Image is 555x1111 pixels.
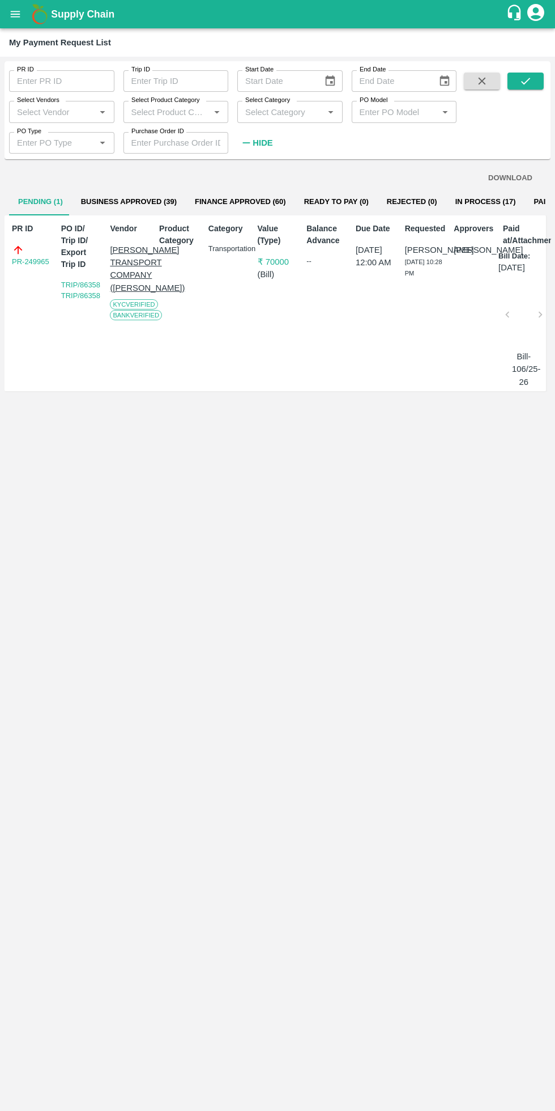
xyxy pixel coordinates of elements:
button: Open [438,104,452,119]
p: Balance Advance [306,223,347,247]
label: PR ID [17,65,34,74]
input: End Date [352,70,429,92]
span: [DATE] 10:28 PM [405,258,442,277]
div: customer-support [506,4,526,24]
button: Pending (1) [9,188,72,215]
div: -- [306,256,347,267]
button: Rejected (0) [378,188,446,215]
p: Value (Type) [258,223,298,247]
button: Open [210,104,224,119]
button: Open [323,104,338,119]
p: Category [208,223,249,235]
label: Select Category [245,96,290,105]
p: Bill Date: [498,251,530,262]
input: Start Date [237,70,315,92]
button: DOWNLOAD [484,168,537,188]
label: Select Product Category [131,96,200,105]
p: Approvers [454,223,494,235]
b: Supply Chain [51,9,114,20]
button: Open [95,104,110,119]
span: Bank Verified [110,310,162,320]
input: Select Vendor [12,104,92,119]
p: Bill-106/25-26 [512,350,536,388]
input: Enter PO Model [355,104,435,119]
button: Business Approved (39) [72,188,186,215]
p: PR ID [12,223,52,235]
button: Open [95,135,110,150]
img: logo [28,3,51,26]
p: [PERSON_NAME] [405,244,445,256]
input: Enter Purchase Order ID [123,132,229,154]
label: PO Type [17,127,41,136]
a: Supply Chain [51,6,506,22]
input: Select Product Category [127,104,207,119]
button: open drawer [2,1,28,27]
p: Due Date [356,223,396,235]
label: End Date [360,65,386,74]
p: Paid at/Attachments [503,223,543,247]
strong: Hide [253,138,272,147]
p: PO ID/ Trip ID/ Export Trip ID [61,223,101,270]
p: [PERSON_NAME] TRANSPORT COMPANY ([PERSON_NAME]) [110,244,150,294]
label: Trip ID [131,65,150,74]
p: ( Bill ) [258,268,298,281]
input: Select Category [241,104,321,119]
button: Finance Approved (60) [186,188,295,215]
button: Choose date [319,70,341,92]
p: Transportation [208,244,249,255]
p: Requested [405,223,445,235]
label: Start Date [245,65,274,74]
label: Purchase Order ID [131,127,184,136]
button: Hide [237,133,276,152]
button: Ready To Pay (0) [295,188,378,215]
a: TRIP/86358 TRIP/86358 [61,281,100,300]
p: ₹ 70000 [258,256,298,268]
label: Select Vendors [17,96,59,105]
button: Choose date [434,70,455,92]
input: Enter PR ID [9,70,114,92]
input: Enter Trip ID [123,70,229,92]
p: [DATE] 12:00 AM [356,244,396,269]
input: Enter PO Type [12,135,92,150]
p: [DATE] [498,261,525,274]
p: Vendor [110,223,150,235]
button: In Process (17) [446,188,525,215]
p: [PERSON_NAME] [454,244,494,256]
a: PR-249965 [12,256,49,268]
div: My Payment Request List [9,35,111,50]
label: PO Model [360,96,388,105]
p: Product Category [159,223,199,247]
span: KYC Verified [110,299,157,309]
div: account of current user [526,2,546,26]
